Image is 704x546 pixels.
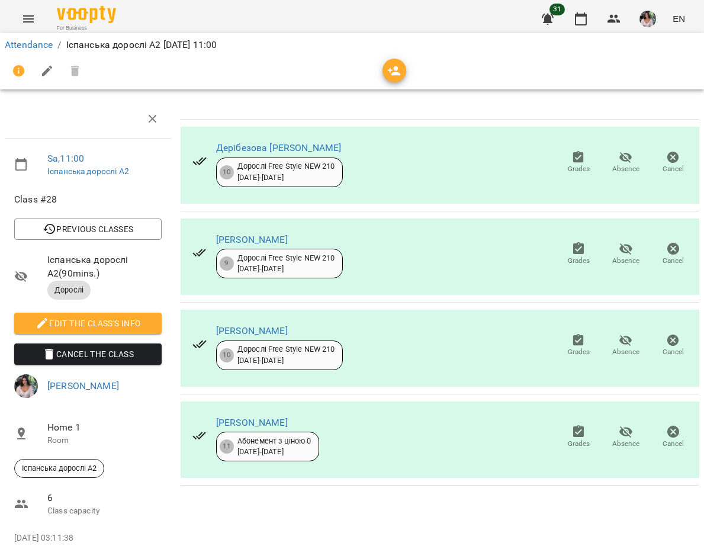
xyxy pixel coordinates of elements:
a: Іспанська дорослі А2 [47,166,129,176]
button: Menu [14,5,43,33]
div: Іспанська дорослі А2 [14,459,104,478]
button: Previous Classes [14,219,162,240]
a: Attendance [5,39,53,50]
span: 31 [549,4,565,15]
button: Cancel [650,329,697,362]
span: For Business [57,24,116,32]
span: Cancel the class [24,347,152,361]
p: Room [47,435,162,447]
span: Class #28 [14,192,162,207]
span: Home 1 [47,420,162,435]
a: [PERSON_NAME] [216,417,288,428]
button: Cancel [650,146,697,179]
span: 6 [47,491,162,505]
div: 9 [220,256,234,271]
img: Voopty Logo [57,6,116,23]
span: Absence [612,347,639,357]
span: Absence [612,256,639,266]
p: Іспанська дорослі А2 [DATE] 11:00 [66,38,217,52]
nav: breadcrumb [5,38,699,52]
span: EN [673,12,685,25]
span: Grades [568,256,590,266]
div: 10 [220,165,234,179]
li: / [57,38,61,52]
div: Дорослі Free Style NEW 210 [DATE] - [DATE] [237,344,335,366]
span: Absence [612,439,639,449]
div: Дорослі Free Style NEW 210 [DATE] - [DATE] [237,253,335,275]
span: Іспанська дорослі А2 [15,463,104,474]
img: 7257e8bb75545e5bf123dfdeb50cf1ff.jpeg [14,374,38,398]
button: Grades [555,421,602,454]
div: Абонемент з ціною 0 [DATE] - [DATE] [237,436,311,458]
span: Cancel [663,256,684,266]
button: Cancel [650,237,697,271]
span: Іспанська дорослі А2 ( 90 mins. ) [47,253,162,281]
button: Cancel [650,421,697,454]
span: Previous Classes [24,222,152,236]
span: Grades [568,439,590,449]
span: Grades [568,164,590,174]
button: Absence [602,146,650,179]
span: Grades [568,347,590,357]
a: [PERSON_NAME] [47,380,119,391]
button: Cancel the class [14,343,162,365]
button: EN [668,8,690,30]
a: Sa , 11:00 [47,153,84,164]
p: Class capacity [47,505,162,517]
span: Cancel [663,439,684,449]
button: Absence [602,237,650,271]
span: Дорослі [47,285,91,296]
button: Grades [555,237,602,271]
img: 7257e8bb75545e5bf123dfdeb50cf1ff.jpeg [639,11,656,27]
button: Edit the class's Info [14,313,162,334]
button: Absence [602,329,650,362]
p: [DATE] 03:11:38 [14,532,162,544]
button: Grades [555,146,602,179]
button: Absence [602,421,650,454]
span: Cancel [663,164,684,174]
span: Cancel [663,347,684,357]
span: Edit the class's Info [24,316,152,330]
div: Дорослі Free Style NEW 210 [DATE] - [DATE] [237,161,335,183]
a: [PERSON_NAME] [216,325,288,336]
a: [PERSON_NAME] [216,234,288,245]
div: 10 [220,348,234,362]
span: Absence [612,164,639,174]
button: Grades [555,329,602,362]
a: Дерібезова [PERSON_NAME] [216,142,342,153]
div: 11 [220,439,234,454]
